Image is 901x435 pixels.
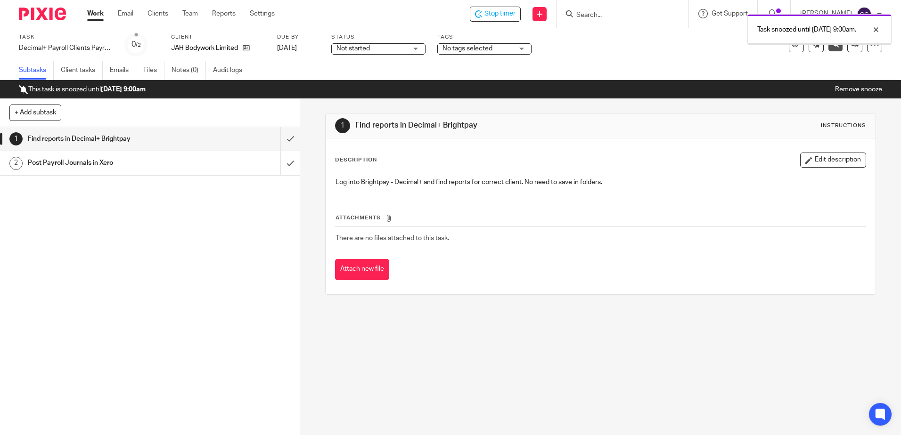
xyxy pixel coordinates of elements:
small: /2 [136,42,141,48]
div: JAH Bodywork Limited - Decimal+ Payroll Clients Payroll Journals [470,7,521,22]
a: Client tasks [61,61,103,80]
a: Email [118,9,133,18]
label: Due by [277,33,319,41]
span: Not started [336,45,370,52]
p: JAH Bodywork Limited [171,43,238,53]
b: [DATE] 9:00am [101,86,146,93]
a: Notes (0) [172,61,206,80]
a: Work [87,9,104,18]
div: 1 [9,132,23,145]
label: Tags [437,33,532,41]
a: Reports [212,9,236,18]
h1: Find reports in Decimal+ Brightpay [28,132,190,146]
div: 2 [9,157,23,170]
a: Files [143,61,164,80]
button: Attach new file [335,259,389,280]
a: Remove snooze [835,86,882,93]
h1: Post Payroll Journals in Xero [28,156,190,170]
a: Team [182,9,198,18]
p: Task snoozed until [DATE] 9:00am. [757,25,856,34]
button: + Add subtask [9,105,61,121]
span: Attachments [336,215,381,220]
a: Settings [250,9,275,18]
a: Clients [147,9,168,18]
label: Client [171,33,265,41]
img: svg%3E [857,7,872,22]
img: Pixie [19,8,66,20]
a: Emails [110,61,136,80]
p: Description [335,156,377,164]
p: Log into Brightpay - Decimal+ and find reports for correct client. No need to save in folders. [336,177,865,187]
div: 1 [335,118,350,133]
h1: Find reports in Decimal+ Brightpay [355,121,621,130]
a: Subtasks [19,61,54,80]
p: This task is snoozed until [19,85,146,94]
div: Instructions [821,122,866,129]
span: [DATE] [277,45,297,51]
div: Decimal+ Payroll Clients Payroll Journals [19,43,113,53]
span: There are no files attached to this task. [336,235,449,242]
button: Edit description [800,153,866,168]
label: Task [19,33,113,41]
div: 0 [131,39,141,50]
a: Audit logs [213,61,249,80]
span: No tags selected [442,45,492,52]
label: Status [331,33,426,41]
